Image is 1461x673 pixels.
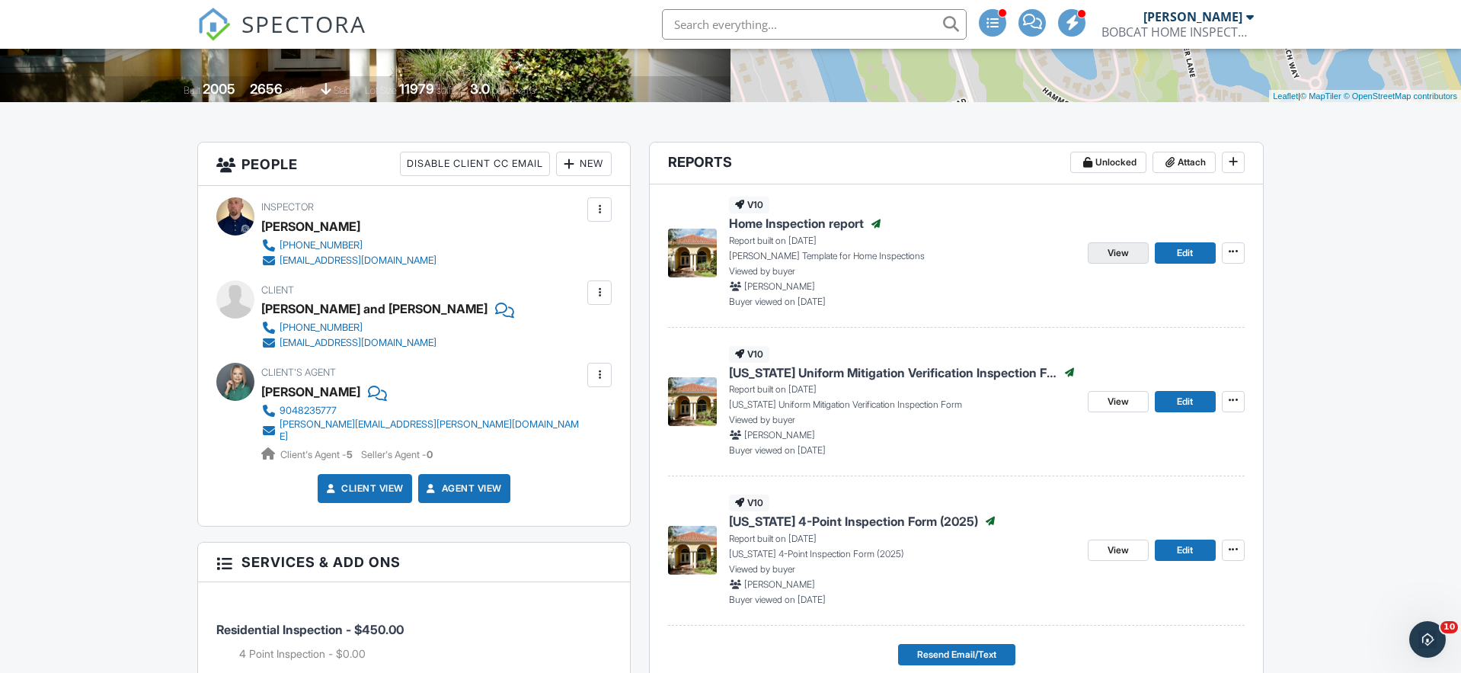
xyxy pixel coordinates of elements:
div: [EMAIL_ADDRESS][DOMAIN_NAME] [280,337,436,349]
span: slab [334,85,350,96]
span: Inspector [261,201,314,213]
div: 2005 [203,81,235,97]
img: The Best Home Inspection Software - Spectora [197,8,231,41]
a: 9048235777 [261,403,583,418]
h3: People [198,143,630,186]
a: [PHONE_NUMBER] [261,238,436,253]
div: [EMAIL_ADDRESS][DOMAIN_NAME] [280,255,436,267]
input: Search everything... [662,9,967,40]
span: Client's Agent [261,367,336,378]
span: Residential Inspection - $450.00 [216,622,404,637]
div: New [556,152,612,176]
a: Leaflet [1273,91,1298,101]
strong: 0 [427,449,433,460]
a: [EMAIL_ADDRESS][DOMAIN_NAME] [261,253,436,268]
div: 11979 [399,81,434,97]
div: [PERSON_NAME] and [PERSON_NAME] [261,297,488,320]
div: [PHONE_NUMBER] [280,239,363,252]
a: © MapTiler [1300,91,1341,101]
span: sq.ft. [436,85,456,96]
span: Lot Size [365,85,397,96]
div: [PERSON_NAME][EMAIL_ADDRESS][PERSON_NAME][DOMAIN_NAME] [280,418,583,443]
a: SPECTORA [197,21,366,53]
div: [PERSON_NAME] [261,215,360,238]
a: [PERSON_NAME] [261,380,360,403]
span: 10 [1440,621,1458,633]
div: [PERSON_NAME] [1143,9,1242,24]
a: [EMAIL_ADDRESS][DOMAIN_NAME] [261,335,502,351]
span: Client [261,284,294,296]
a: © OpenStreetMap contributors [1344,91,1457,101]
span: Client's Agent - [280,449,355,460]
div: Disable Client CC Email [400,152,550,176]
iframe: Intercom live chat [1409,621,1446,658]
a: Agent View [424,481,502,496]
div: [PHONE_NUMBER] [280,322,363,334]
span: Seller's Agent - [361,449,433,460]
div: BOBCAT HOME INSPECTOR [1101,24,1254,40]
a: [PERSON_NAME][EMAIL_ADDRESS][PERSON_NAME][DOMAIN_NAME] [261,418,583,443]
li: Add on: 4 Point Inspection [239,646,612,662]
div: 2656 [250,81,283,97]
strong: 5 [347,449,353,460]
a: Client View [323,481,404,496]
span: SPECTORA [241,8,366,40]
span: Built [184,85,200,96]
h3: Services & Add ons [198,543,630,582]
a: [PHONE_NUMBER] [261,320,502,335]
div: | [1269,90,1461,103]
div: 3.0 [470,81,490,97]
span: bathrooms [492,85,535,96]
div: 9048235777 [280,405,337,417]
span: sq. ft. [285,85,306,96]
